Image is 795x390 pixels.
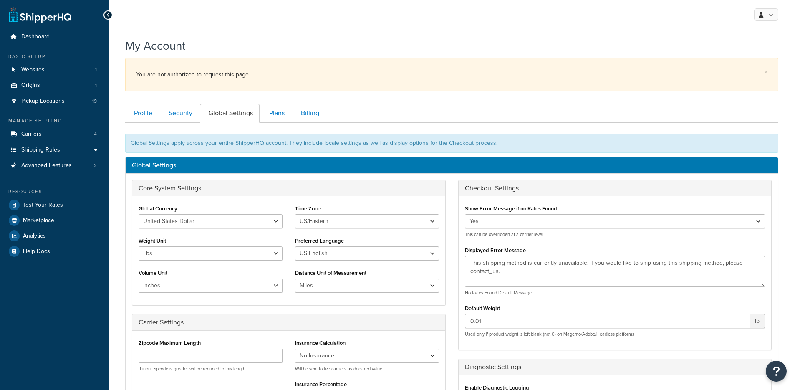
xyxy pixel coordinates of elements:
button: Open Resource Center [766,361,787,382]
a: Global Settings [200,104,260,123]
a: Origins 1 [6,78,102,93]
li: Carriers [6,127,102,142]
label: Global Currency [139,205,177,212]
div: Basic Setup [6,53,102,60]
a: Help Docs [6,244,102,259]
span: Websites [21,66,45,73]
p: No Rates Found Default Message [465,290,765,296]
h1: My Account [125,38,185,54]
p: If input zipcode is greater will be reduced to this length [139,366,283,372]
label: Zipcode Maximum Length [139,340,201,346]
a: Security [160,104,199,123]
li: Origins [6,78,102,93]
div: You are not authorized to request this page. [136,69,767,81]
span: lb [750,314,765,328]
a: Billing [292,104,326,123]
a: ShipperHQ Home [9,6,71,23]
h3: Checkout Settings [465,185,765,192]
div: Global Settings apply across your entire ShipperHQ account. They include locale settings as well ... [125,134,778,153]
li: Pickup Locations [6,94,102,109]
label: Insurance Percentage [295,381,347,387]
a: Profile [125,104,159,123]
span: 1 [95,82,97,89]
a: × [764,69,767,76]
label: Volume Unit [139,270,167,276]
span: Pickup Locations [21,98,65,105]
p: This can be overridden at a carrier level [465,231,765,238]
label: Distance Unit of Measurement [295,270,366,276]
p: Will be sent to live carriers as declared value [295,366,439,372]
a: Test Your Rates [6,198,102,213]
div: Resources [6,188,102,195]
label: Show Error Message if no Rates Found [465,205,557,212]
a: Carriers 4 [6,127,102,142]
a: Shipping Rules [6,142,102,158]
span: 19 [92,98,97,105]
span: Advanced Features [21,162,72,169]
h3: Carrier Settings [139,319,439,326]
span: Origins [21,82,40,89]
span: 2 [94,162,97,169]
textarea: This shipping method is currently unavailable. If you would like to ship using this shipping meth... [465,256,765,287]
a: Pickup Locations 19 [6,94,102,109]
a: Analytics [6,228,102,243]
a: Websites 1 [6,62,102,78]
a: Marketplace [6,213,102,228]
span: Test Your Rates [23,202,63,209]
span: 4 [94,131,97,138]
p: Used only if product weight is left blank (not 0) on Magento/Adobe/Headless platforms [465,331,765,337]
label: Displayed Error Message [465,247,526,253]
a: Advanced Features 2 [6,158,102,173]
span: Help Docs [23,248,50,255]
h3: Diagnostic Settings [465,363,765,371]
label: Weight Unit [139,238,166,244]
span: Carriers [21,131,42,138]
h3: Core System Settings [139,185,439,192]
h3: Global Settings [132,162,772,169]
span: Shipping Rules [21,147,60,154]
a: Dashboard [6,29,102,45]
div: Manage Shipping [6,117,102,124]
span: Marketplace [23,217,54,224]
label: Time Zone [295,205,321,212]
span: Dashboard [21,33,50,41]
li: Websites [6,62,102,78]
label: Insurance Calculation [295,340,346,346]
label: Default Weight [465,305,500,311]
span: Analytics [23,233,46,240]
span: 1 [95,66,97,73]
label: Preferred Language [295,238,344,244]
a: Plans [260,104,291,123]
li: Advanced Features [6,158,102,173]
